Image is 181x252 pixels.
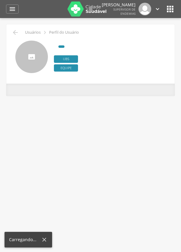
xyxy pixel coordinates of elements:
[42,29,48,36] i: 
[49,30,79,35] p: Perfil do Usuário
[54,55,78,63] span: Ubs
[165,4,175,14] i: 
[87,3,94,15] a: 
[6,5,19,14] a: 
[54,64,78,72] span: Equipe
[113,7,136,16] span: Supervisor de Endemias
[102,3,136,7] p: [PERSON_NAME]
[9,5,16,13] i: 
[154,6,161,12] i: 
[9,237,41,243] div: Carregando...
[154,3,161,15] a: 
[12,29,19,36] i: 
[25,30,41,35] p: Usuários
[87,5,94,13] i: 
